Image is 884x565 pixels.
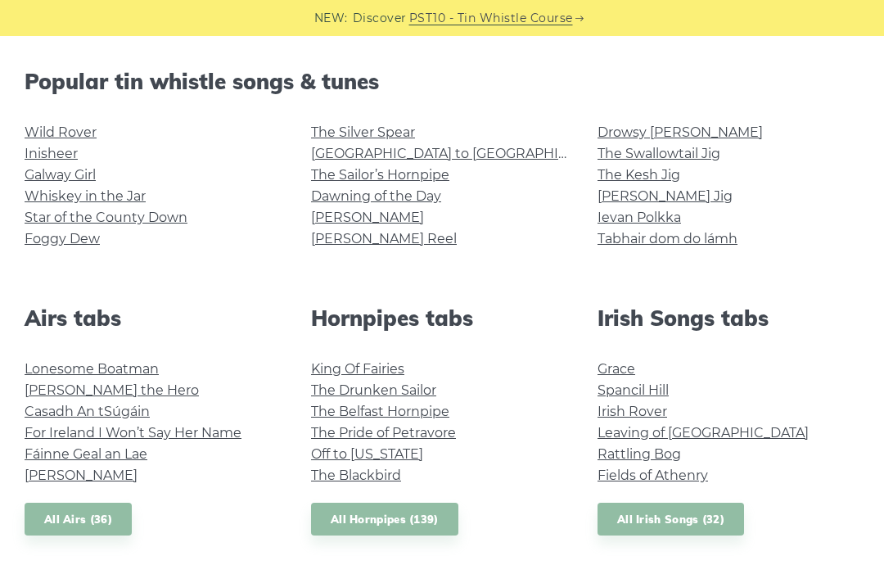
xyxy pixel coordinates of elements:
h2: Airs tabs [25,305,286,331]
a: PST10 - Tin Whistle Course [409,9,573,28]
a: Star of the County Down [25,210,187,225]
a: Drowsy [PERSON_NAME] [598,124,763,140]
a: The Sailor’s Hornpipe [311,167,449,183]
a: Wild Rover [25,124,97,140]
a: Casadh An tSúgáin [25,404,150,419]
a: King Of Fairies [311,361,404,377]
h2: Popular tin whistle songs & tunes [25,69,859,94]
a: All Hornpipes (139) [311,503,458,536]
a: Spancil Hill [598,382,669,398]
a: Rattling Bog [598,446,681,462]
h2: Hornpipes tabs [311,305,573,331]
a: Irish Rover [598,404,667,419]
a: The Drunken Sailor [311,382,436,398]
a: Inisheer [25,146,78,161]
a: [PERSON_NAME] [25,468,138,483]
a: [GEOGRAPHIC_DATA] to [GEOGRAPHIC_DATA] [311,146,613,161]
span: Discover [353,9,407,28]
a: All Airs (36) [25,503,132,536]
a: Leaving of [GEOGRAPHIC_DATA] [598,425,809,441]
h2: Irish Songs tabs [598,305,859,331]
a: The Swallowtail Jig [598,146,720,161]
a: Tabhair dom do lámh [598,231,737,246]
a: The Blackbird [311,468,401,483]
a: Foggy Dew [25,231,100,246]
a: The Pride of Petravore [311,425,456,441]
a: Fields of Athenry [598,468,708,483]
a: Galway Girl [25,167,96,183]
a: The Silver Spear [311,124,415,140]
a: The Kesh Jig [598,167,680,183]
a: All Irish Songs (32) [598,503,744,536]
a: Fáinne Geal an Lae [25,446,147,462]
a: Ievan Polkka [598,210,681,225]
a: Grace [598,361,635,377]
a: Lonesome Boatman [25,361,159,377]
span: NEW: [314,9,348,28]
a: [PERSON_NAME] Jig [598,188,733,204]
a: [PERSON_NAME] Reel [311,231,457,246]
a: The Belfast Hornpipe [311,404,449,419]
a: Dawning of the Day [311,188,441,204]
a: [PERSON_NAME] [311,210,424,225]
a: [PERSON_NAME] the Hero [25,382,199,398]
a: Off to [US_STATE] [311,446,423,462]
a: For Ireland I Won’t Say Her Name [25,425,241,441]
a: Whiskey in the Jar [25,188,146,204]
